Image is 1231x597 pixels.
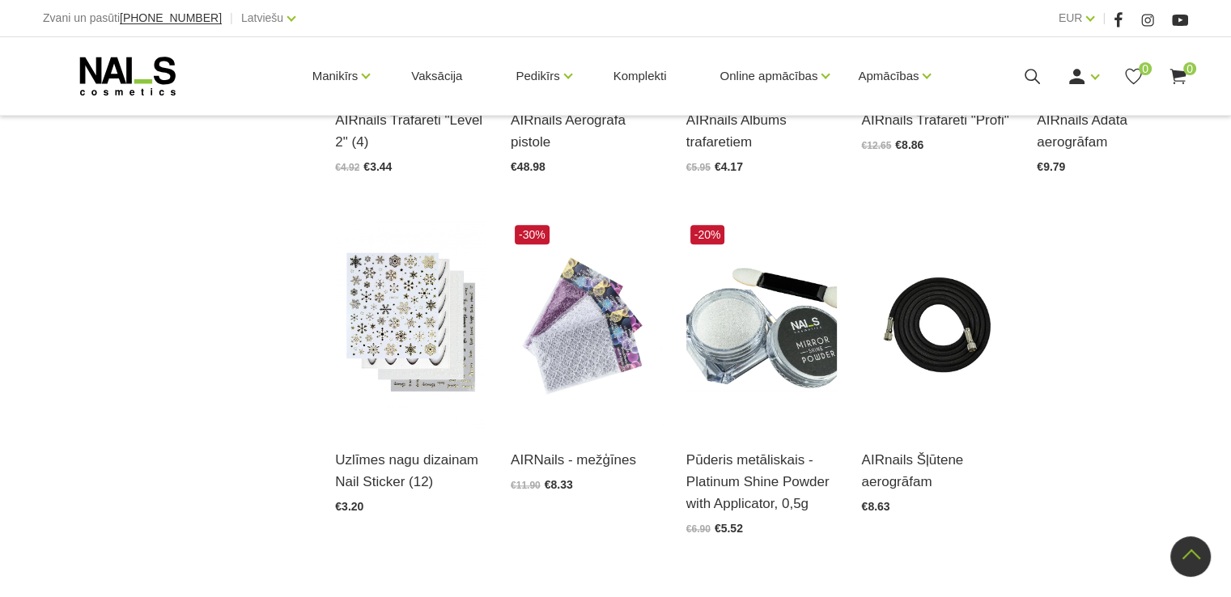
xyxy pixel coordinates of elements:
span: | [1102,8,1106,28]
a: EUR [1059,8,1083,28]
a: AIRnails Trafareti "Profi" [861,109,1012,131]
span: €48.98 [511,160,545,173]
a: Komplekti [601,37,680,115]
a: Pūderis metāliskais - Platinum Shine Powder with Applicator, 0,5g [686,449,838,515]
span: €4.17 [715,160,743,173]
a: AIRnails Albums trafaretiem [686,109,838,153]
img: Komplektā 9 dažādas mežģīnītes... [511,221,662,429]
a: AIRnails Trafareti "Level 2" (4) [335,109,486,153]
span: 0 [1139,62,1152,75]
a: Apmācības [858,44,919,108]
span: -30% [515,225,550,244]
span: €11.90 [511,480,541,491]
span: €3.20 [335,500,363,513]
span: €9.79 [1037,160,1065,173]
a: Latviešu [241,8,283,28]
a: Uzlīmes nagu dizainam Nail Sticker (12) [335,449,486,493]
span: | [230,8,233,28]
a: AIRNails - mežģīnes [511,449,662,471]
span: 0 [1183,62,1196,75]
img: Augstas kvalitātes, metāliskā spoguļefekta dizaina pūderis lieliskam spīdumam. Šobrīd aktuāls spi... [686,221,838,429]
a: 0 [1123,66,1144,87]
span: €8.33 [545,478,573,491]
a: Online apmācības [719,44,817,108]
span: €8.86 [895,138,923,151]
span: €5.95 [686,162,711,173]
a: AIRnails Aerogrāfa pistole [511,109,662,153]
span: €8.63 [861,500,889,513]
span: [PHONE_NUMBER] [120,11,222,24]
span: €3.44 [363,160,392,173]
span: -20% [690,225,725,244]
a: 0 [1168,66,1188,87]
span: €12.65 [861,140,891,151]
span: €6.90 [686,523,711,535]
img: Uzlīmes nagu dizainam Nail Sticker... [335,221,486,429]
a: AIRnails Šļūtene aerogrāfam [861,449,1012,493]
a: Pedikīrs [516,44,559,108]
a: [PHONE_NUMBER] [120,12,222,24]
span: €4.92 [335,162,359,173]
a: Manikīrs [312,44,359,108]
span: €5.52 [715,522,743,535]
a: Vaksācija [398,37,475,115]
img: Description [861,221,1012,429]
a: AIRnails Adata aerogrāfam [1037,109,1188,153]
div: Zvani un pasūti [43,8,222,28]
